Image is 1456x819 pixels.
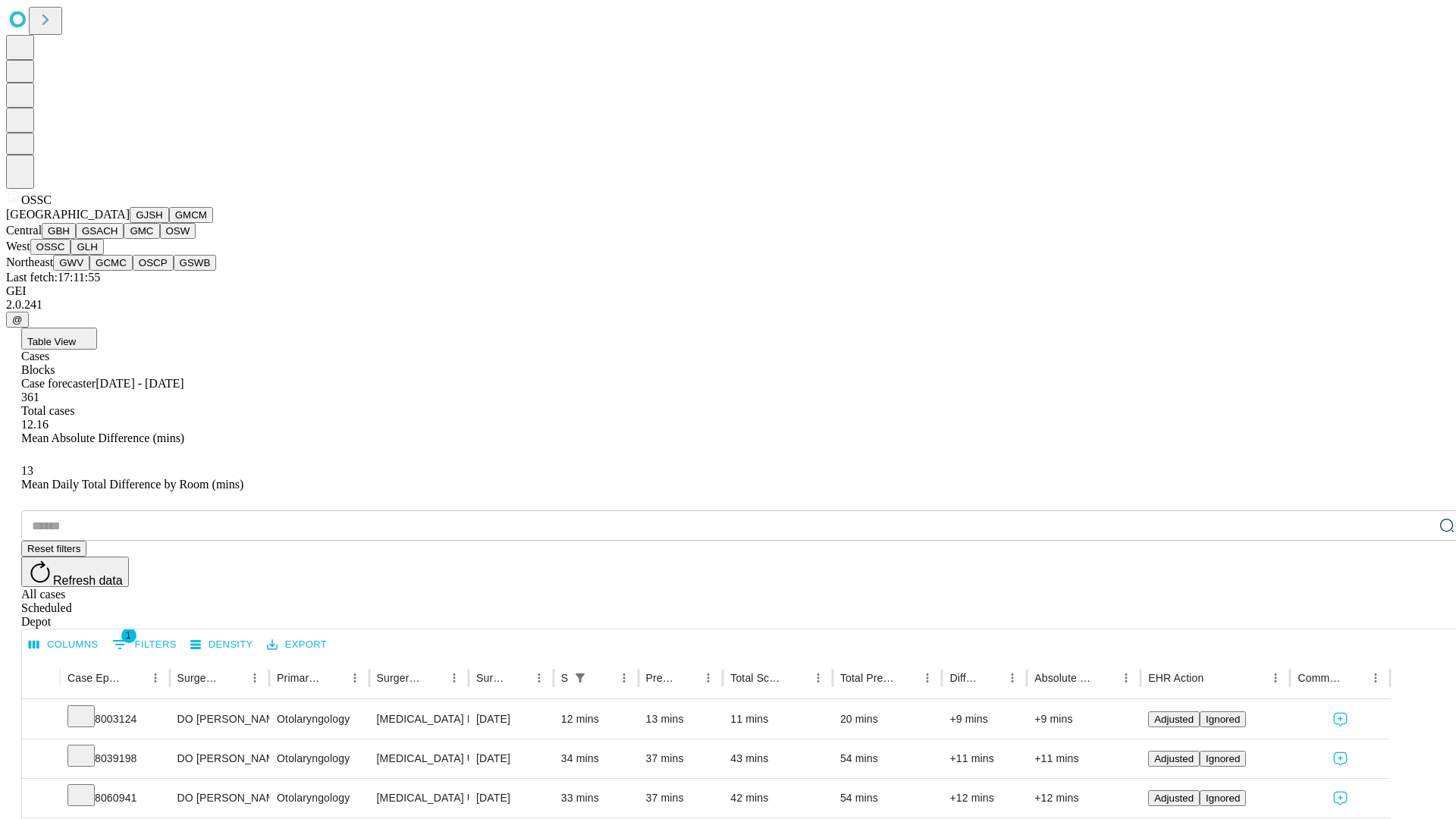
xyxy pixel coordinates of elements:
button: Sort [786,667,808,689]
div: 1 active filter [570,667,591,689]
div: [MEDICAL_DATA] UNDER AGE [DEMOGRAPHIC_DATA] [377,779,461,817]
div: [DATE] [476,739,546,778]
button: Menu [444,667,465,689]
button: Menu [145,667,166,689]
div: Absolute Difference [1034,672,1093,684]
span: Case forecaster [21,377,96,390]
span: Total cases [21,404,74,417]
div: 2.0.241 [6,298,1450,312]
button: Menu [529,667,550,689]
span: Refresh data [53,574,123,587]
button: Expand [30,786,52,812]
div: DO [PERSON_NAME] [PERSON_NAME] [177,700,262,739]
div: [DATE] [476,700,546,739]
button: Sort [676,667,698,689]
button: Expand [30,746,52,773]
button: Menu [808,667,829,689]
span: 1 [121,628,136,643]
button: GBH [42,223,76,239]
div: [MEDICAL_DATA] INSERTION TUBE [MEDICAL_DATA] [377,700,461,739]
div: +9 mins [949,700,1019,739]
button: Sort [223,667,244,689]
button: Sort [981,667,1002,689]
span: Adjusted [1154,714,1194,725]
button: GSACH [76,223,124,239]
span: Ignored [1206,792,1240,804]
button: Density [187,633,257,657]
button: Sort [1344,667,1365,689]
div: 42 mins [730,779,825,817]
div: Total Predicted Duration [840,672,895,684]
button: Sort [124,667,145,689]
span: OSSC [21,193,52,206]
span: Mean Absolute Difference (mins) [21,431,184,444]
span: Table View [27,336,76,347]
button: GWV [53,255,89,271]
div: 12 mins [561,700,631,739]
button: Refresh data [21,557,129,587]
div: +12 mins [1034,779,1133,817]
span: Ignored [1206,714,1240,725]
span: [DATE] - [DATE] [96,377,184,390]
span: [GEOGRAPHIC_DATA] [6,208,130,221]
div: Primary Service [277,672,321,684]
div: Comments [1298,672,1341,684]
button: Expand [30,707,52,733]
span: @ [12,314,23,325]
div: [MEDICAL_DATA] UNDER AGE [DEMOGRAPHIC_DATA] [377,739,461,778]
span: Last fetch: 17:11:55 [6,271,100,284]
div: 37 mins [646,779,716,817]
button: Sort [592,667,613,689]
div: 13 mins [646,700,716,739]
div: 11 mins [730,700,825,739]
button: Ignored [1200,711,1246,727]
div: 54 mins [840,779,935,817]
div: 8003124 [67,700,162,739]
span: Mean Daily Total Difference by Room (mins) [21,478,243,491]
div: +12 mins [949,779,1019,817]
button: Menu [613,667,635,689]
button: Reset filters [21,541,86,557]
span: Adjusted [1154,792,1194,804]
button: Menu [1365,667,1386,689]
div: [DATE] [476,779,546,817]
div: 37 mins [646,739,716,778]
button: Menu [917,667,938,689]
div: 33 mins [561,779,631,817]
button: Show filters [570,667,591,689]
button: GLH [71,239,103,255]
button: Menu [1265,667,1286,689]
div: Difference [949,672,979,684]
div: Otolaryngology [277,739,361,778]
button: Menu [244,667,265,689]
div: Total Scheduled Duration [730,672,785,684]
button: OSSC [30,239,71,255]
button: OSW [160,223,196,239]
button: GCMC [89,255,133,271]
span: Adjusted [1154,753,1194,764]
button: Sort [896,667,917,689]
span: West [6,240,30,253]
span: Ignored [1206,753,1240,764]
button: Ignored [1200,790,1246,806]
div: 43 mins [730,739,825,778]
div: 8039198 [67,739,162,778]
div: Scheduled In Room Duration [561,672,568,684]
div: 54 mins [840,739,935,778]
div: Case Epic Id [67,672,122,684]
button: OSCP [133,255,174,271]
div: EHR Action [1148,672,1203,684]
button: GMCM [169,207,213,223]
div: Surgery Name [377,672,421,684]
span: Central [6,224,42,237]
button: @ [6,312,29,328]
button: Adjusted [1148,711,1200,727]
div: DO [PERSON_NAME] [PERSON_NAME] [177,739,262,778]
div: 20 mins [840,700,935,739]
div: +11 mins [949,739,1019,778]
span: 13 [21,464,33,477]
button: Table View [21,328,97,350]
div: GEI [6,284,1450,298]
button: Sort [1094,667,1116,689]
button: Show filters [108,632,180,657]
